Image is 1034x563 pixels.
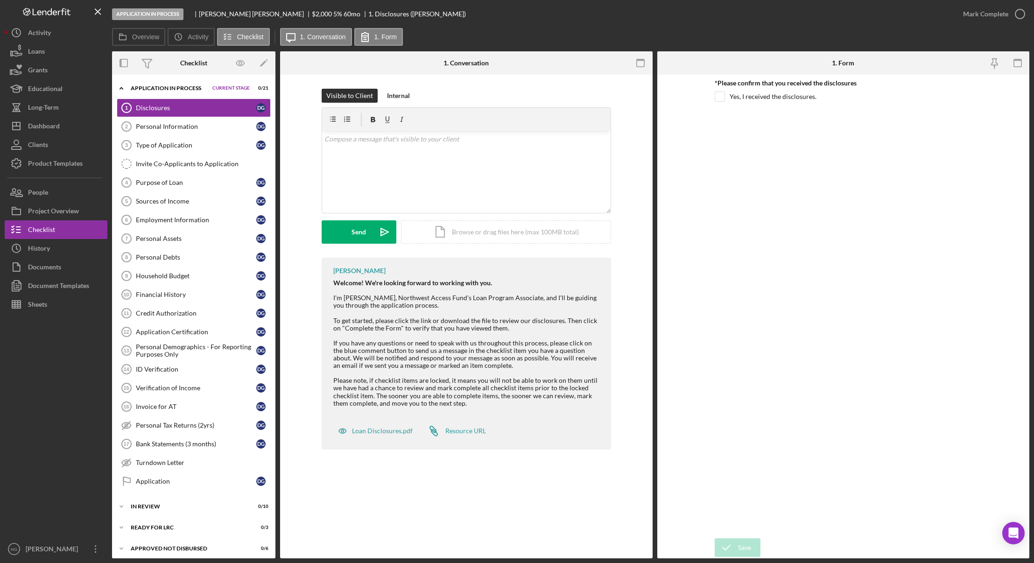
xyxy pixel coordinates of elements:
[136,403,256,410] div: Invoice for AT
[136,440,256,448] div: Bank Statements (3 months)
[132,33,159,41] label: Overview
[1002,522,1025,544] div: Open Intercom Messenger
[117,192,271,211] a: 5Sources of IncomeDg
[212,85,250,91] span: Current Stage
[136,478,256,485] div: Application
[123,441,129,447] tspan: 17
[123,385,129,391] tspan: 15
[125,142,128,148] tspan: 3
[136,141,256,149] div: Type of Application
[125,254,128,260] tspan: 8
[125,198,128,204] tspan: 5
[112,28,165,46] button: Overview
[217,28,270,46] button: Checklist
[256,197,266,206] div: D g
[136,123,256,130] div: Personal Information
[326,89,373,103] div: Visible to Client
[117,155,271,173] a: Invite Co-Applicants to Application
[131,525,245,530] div: Ready for LRC
[117,435,271,453] a: 17Bank Statements (3 months)Dg
[136,104,256,112] div: Disclosures
[5,220,107,239] button: Checklist
[168,28,214,46] button: Activity
[280,28,352,46] button: 1. Conversation
[136,179,256,186] div: Purpose of Loan
[117,211,271,229] a: 6Employment InformationDg
[188,33,208,41] label: Activity
[5,276,107,295] button: Document Templates
[333,267,386,274] div: [PERSON_NAME]
[333,10,342,18] div: 5 %
[125,217,128,223] tspan: 6
[125,124,128,129] tspan: 2
[256,271,266,281] div: D g
[443,59,489,67] div: 1. Conversation
[28,220,55,241] div: Checklist
[256,141,266,150] div: D g
[125,273,128,279] tspan: 9
[333,422,417,440] button: Loan Disclosures.pdf
[715,79,971,87] div: *Please confirm that you received the disclosures
[117,397,271,416] a: 16Invoice for ATDg
[117,416,271,435] a: Personal Tax Returns (2yrs)Dg
[256,253,266,262] div: D g
[237,33,264,41] label: Checklist
[5,117,107,135] button: Dashboard
[28,276,89,297] div: Document Templates
[28,117,60,138] div: Dashboard
[256,103,266,113] div: D g
[256,215,266,225] div: D g
[5,135,107,154] a: Clients
[715,538,760,557] button: Save
[28,202,79,223] div: Project Overview
[123,310,129,316] tspan: 11
[252,525,268,530] div: 0 / 3
[136,459,270,466] div: Turndown Letter
[5,258,107,276] button: Documents
[136,343,256,358] div: Personal Demographics - For Reporting Purposes Only
[5,154,107,173] button: Product Templates
[5,295,107,314] button: Sheets
[5,23,107,42] button: Activity
[136,384,256,392] div: Verification of Income
[117,173,271,192] a: 4Purpose of LoanDg
[954,5,1029,23] button: Mark Complete
[5,183,107,202] button: People
[445,427,486,435] div: Resource URL
[28,258,61,279] div: Documents
[5,202,107,220] button: Project Overview
[117,453,271,472] a: Turndown Letter
[23,540,84,561] div: [PERSON_NAME]
[256,234,266,243] div: D g
[117,99,271,117] a: 1DisclosuresDg
[28,135,48,156] div: Clients
[256,365,266,374] div: D g
[5,540,107,558] button: NG[PERSON_NAME]
[28,154,83,175] div: Product Templates
[136,310,256,317] div: Credit Authorization
[117,341,271,360] a: 13Personal Demographics - For Reporting Purposes OnlyDg
[382,89,415,103] button: Internal
[374,33,397,41] label: 1. Form
[180,59,207,67] div: Checklist
[730,92,816,101] label: Yes, I received the disclosures.
[125,236,128,241] tspan: 7
[117,472,271,491] a: ApplicationDg
[136,366,256,373] div: ID Verification
[256,421,266,430] div: D g
[28,239,50,260] div: History
[322,89,378,103] button: Visible to Client
[352,220,366,244] div: Send
[256,402,266,411] div: D g
[5,239,107,258] a: History
[256,290,266,299] div: D g
[136,235,256,242] div: Personal Assets
[344,10,360,18] div: 60 mo
[28,183,48,204] div: People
